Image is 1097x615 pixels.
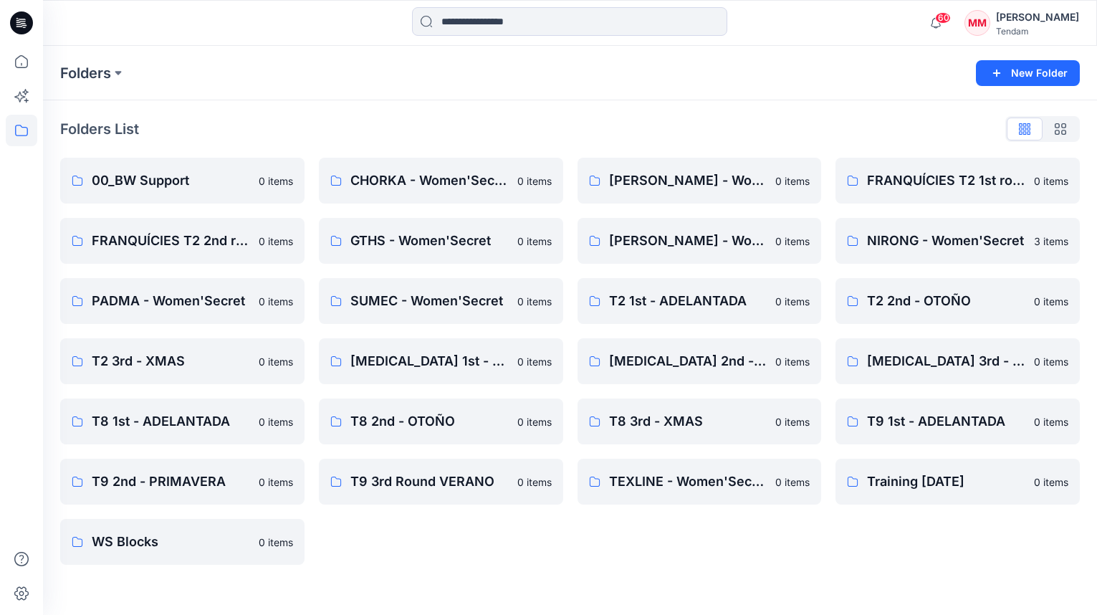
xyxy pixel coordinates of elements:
[319,338,563,384] a: [MEDICAL_DATA] 1st - ADELANTADA0 items
[517,294,552,309] p: 0 items
[60,519,305,565] a: WS Blocks0 items
[259,354,293,369] p: 0 items
[867,231,1025,251] p: NIRONG - Women'Secret
[517,234,552,249] p: 0 items
[517,354,552,369] p: 0 items
[92,411,250,432] p: T8 1st - ADELANTADA
[835,338,1080,384] a: [MEDICAL_DATA] 3rd - VERANO0 items
[775,234,810,249] p: 0 items
[319,158,563,204] a: CHORKA - Women'Secret0 items
[867,351,1025,371] p: [MEDICAL_DATA] 3rd - VERANO
[609,171,767,191] p: [PERSON_NAME] - Women'Secret
[1034,234,1068,249] p: 3 items
[517,475,552,490] p: 0 items
[92,231,250,251] p: FRANQUÍCIES T2 2nd round
[60,459,305,505] a: T9 2nd - PRIMAVERA0 items
[935,12,951,24] span: 60
[835,459,1080,505] a: Training [DATE]0 items
[578,278,822,324] a: T2 1st - ADELANTADA0 items
[319,278,563,324] a: SUMEC - Women'Secret0 items
[1034,475,1068,490] p: 0 items
[350,411,509,432] p: T8 2nd - OTOÑO
[60,118,139,140] p: Folders List
[609,291,767,311] p: T2 1st - ADELANTADA
[319,459,563,505] a: T9 3rd Round VERANO0 items
[867,291,1025,311] p: T2 2nd - OTOÑO
[92,291,250,311] p: PADMA - Women'Secret
[976,60,1080,86] button: New Folder
[350,231,509,251] p: GTHS - Women'Secret
[319,399,563,444] a: T8 2nd - OTOÑO0 items
[60,158,305,204] a: 00_BW Support0 items
[517,173,552,189] p: 0 items
[867,171,1025,191] p: FRANQUÍCIES T2 1st round
[1034,173,1068,189] p: 0 items
[259,234,293,249] p: 0 items
[578,399,822,444] a: T8 3rd - XMAS0 items
[517,414,552,429] p: 0 items
[775,354,810,369] p: 0 items
[835,158,1080,204] a: FRANQUÍCIES T2 1st round0 items
[578,218,822,264] a: [PERSON_NAME] - Women'Secret0 items
[867,411,1025,432] p: T9 1st - ADELANTADA
[259,535,293,550] p: 0 items
[259,414,293,429] p: 0 items
[92,532,250,552] p: WS Blocks
[259,475,293,490] p: 0 items
[609,411,767,432] p: T8 3rd - XMAS
[92,351,250,371] p: T2 3rd - XMAS
[835,399,1080,444] a: T9 1st - ADELANTADA0 items
[350,472,509,492] p: T9 3rd Round VERANO
[1034,414,1068,429] p: 0 items
[609,472,767,492] p: TEXLINE - Women'Secret
[60,218,305,264] a: FRANQUÍCIES T2 2nd round0 items
[92,171,250,191] p: 00_BW Support
[996,26,1079,37] div: Tendam
[259,173,293,189] p: 0 items
[578,459,822,505] a: TEXLINE - Women'Secret0 items
[60,278,305,324] a: PADMA - Women'Secret0 items
[609,351,767,371] p: [MEDICAL_DATA] 2nd - PRIMAVERA
[867,472,1025,492] p: Training [DATE]
[775,173,810,189] p: 0 items
[1034,354,1068,369] p: 0 items
[775,475,810,490] p: 0 items
[1034,294,1068,309] p: 0 items
[609,231,767,251] p: [PERSON_NAME] - Women'Secret
[60,63,111,83] a: Folders
[259,294,293,309] p: 0 items
[835,218,1080,264] a: NIRONG - Women'Secret3 items
[578,158,822,204] a: [PERSON_NAME] - Women'Secret0 items
[350,291,509,311] p: SUMEC - Women'Secret
[60,338,305,384] a: T2 3rd - XMAS0 items
[775,414,810,429] p: 0 items
[92,472,250,492] p: T9 2nd - PRIMAVERA
[775,294,810,309] p: 0 items
[578,338,822,384] a: [MEDICAL_DATA] 2nd - PRIMAVERA0 items
[964,10,990,36] div: MM
[996,9,1079,26] div: [PERSON_NAME]
[350,171,509,191] p: CHORKA - Women'Secret
[350,351,509,371] p: [MEDICAL_DATA] 1st - ADELANTADA
[835,278,1080,324] a: T2 2nd - OTOÑO0 items
[60,399,305,444] a: T8 1st - ADELANTADA0 items
[319,218,563,264] a: GTHS - Women'Secret0 items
